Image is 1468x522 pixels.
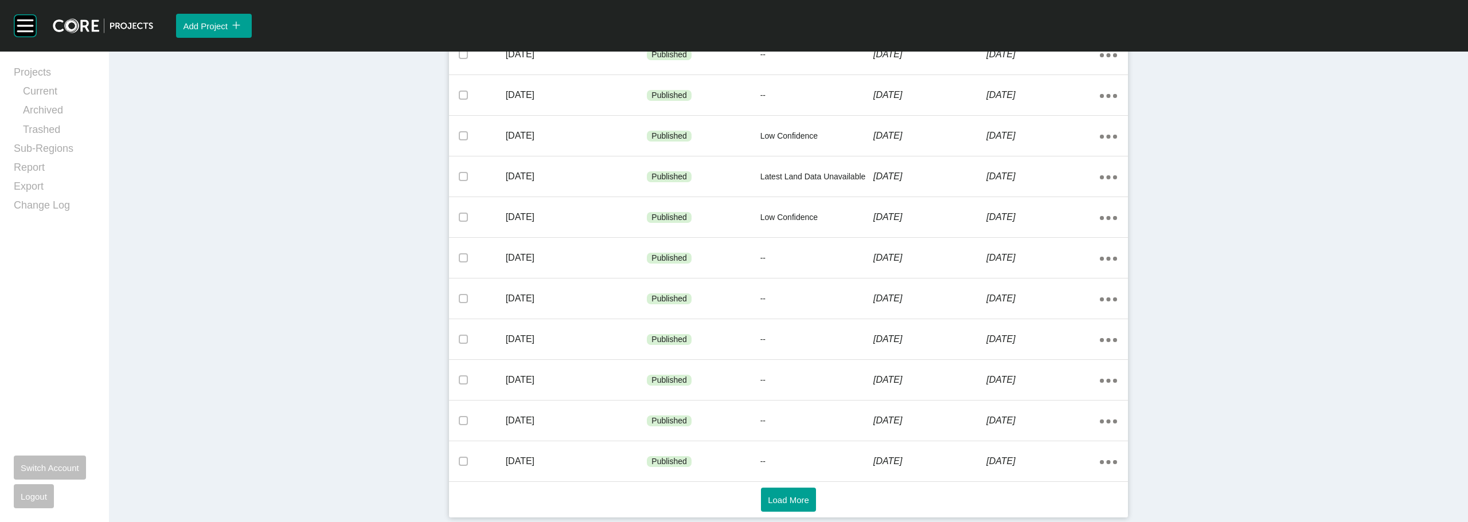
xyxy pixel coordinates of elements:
[873,414,986,427] p: [DATE]
[760,253,873,264] p: --
[986,333,1099,346] p: [DATE]
[760,131,873,142] p: Low Confidence
[986,252,1099,264] p: [DATE]
[873,252,986,264] p: [DATE]
[760,456,873,468] p: --
[14,198,95,217] a: Change Log
[986,414,1099,427] p: [DATE]
[14,65,95,84] a: Projects
[986,455,1099,468] p: [DATE]
[506,252,647,264] p: [DATE]
[506,211,647,223] p: [DATE]
[506,129,647,142] p: [DATE]
[651,334,687,346] p: Published
[986,89,1099,101] p: [DATE]
[506,170,647,183] p: [DATE]
[651,293,687,305] p: Published
[506,292,647,305] p: [DATE]
[506,89,647,101] p: [DATE]
[768,495,809,505] span: Load More
[873,292,986,305] p: [DATE]
[506,455,647,468] p: [DATE]
[14,484,54,508] button: Logout
[14,179,95,198] a: Export
[14,160,95,179] a: Report
[176,14,252,38] button: Add Project
[506,333,647,346] p: [DATE]
[760,90,873,101] p: --
[760,293,873,305] p: --
[183,21,228,31] span: Add Project
[651,171,687,183] p: Published
[506,374,647,386] p: [DATE]
[21,463,79,473] span: Switch Account
[506,414,647,427] p: [DATE]
[14,142,95,160] a: Sub-Regions
[986,170,1099,183] p: [DATE]
[873,455,986,468] p: [DATE]
[506,48,647,61] p: [DATE]
[23,103,95,122] a: Archived
[986,374,1099,386] p: [DATE]
[986,292,1099,305] p: [DATE]
[760,49,873,61] p: --
[986,48,1099,61] p: [DATE]
[986,211,1099,223] p: [DATE]
[651,456,687,468] p: Published
[760,415,873,427] p: --
[14,456,86,480] button: Switch Account
[873,211,986,223] p: [DATE]
[651,131,687,142] p: Published
[873,48,986,61] p: [DATE]
[23,84,95,103] a: Current
[760,334,873,346] p: --
[873,170,986,183] p: [DATE]
[651,375,687,386] p: Published
[760,212,873,223] p: Low Confidence
[651,212,687,223] p: Published
[651,49,687,61] p: Published
[761,488,816,512] button: Load More
[21,492,47,501] span: Logout
[651,90,687,101] p: Published
[53,18,153,33] img: core-logo-dark.3138cae2.png
[651,253,687,264] p: Published
[873,374,986,386] p: [DATE]
[760,375,873,386] p: --
[23,123,95,142] a: Trashed
[873,129,986,142] p: [DATE]
[986,129,1099,142] p: [DATE]
[651,415,687,427] p: Published
[760,171,873,183] p: Latest Land Data Unavailable
[873,333,986,346] p: [DATE]
[873,89,986,101] p: [DATE]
